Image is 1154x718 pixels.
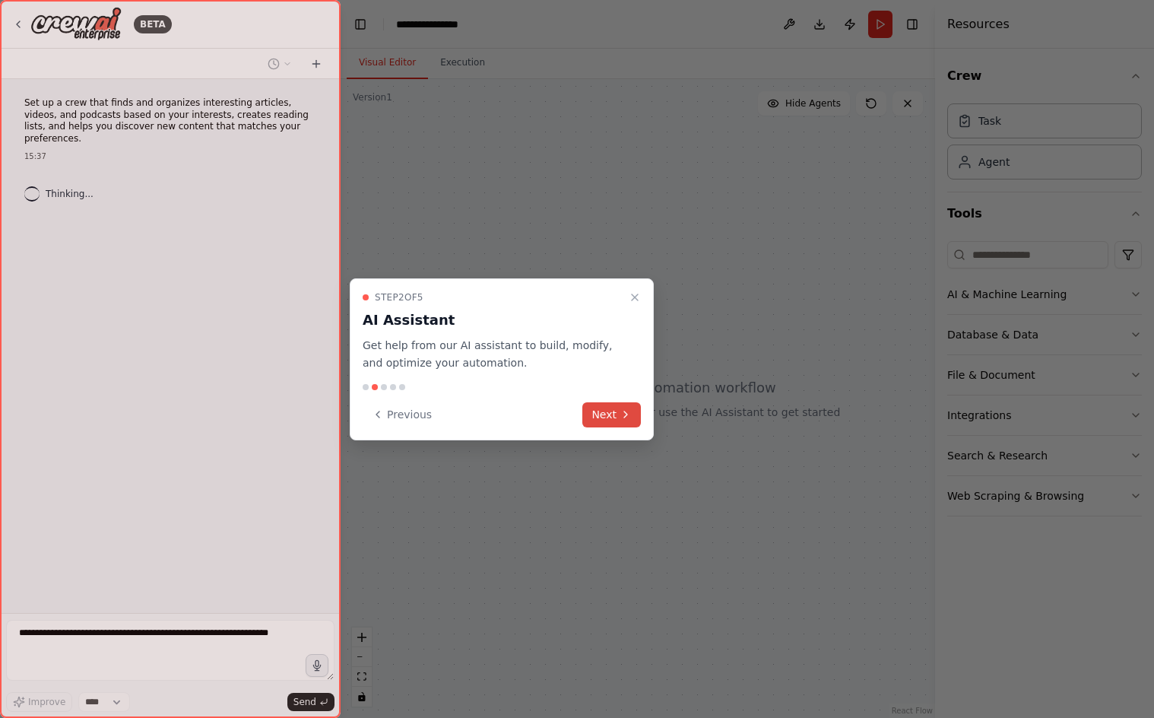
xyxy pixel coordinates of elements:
[582,402,641,427] button: Next
[363,337,623,372] p: Get help from our AI assistant to build, modify, and optimize your automation.
[363,310,623,331] h3: AI Assistant
[350,14,371,35] button: Hide left sidebar
[626,288,644,307] button: Close walkthrough
[363,402,441,427] button: Previous
[375,291,423,303] span: Step 2 of 5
